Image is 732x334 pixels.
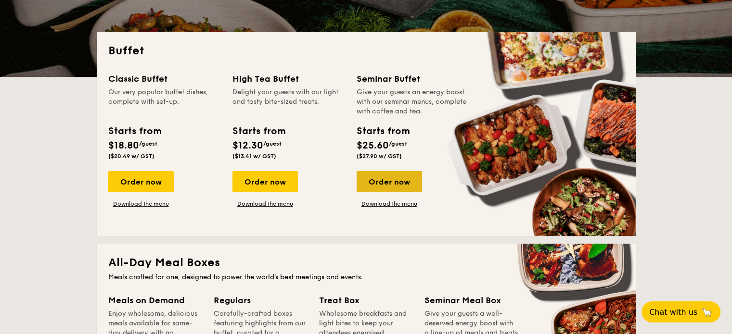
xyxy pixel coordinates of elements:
[424,294,518,307] div: Seminar Meal Box
[108,255,624,271] h2: All-Day Meal Boxes
[108,153,154,160] span: ($20.49 w/ GST)
[232,124,285,138] div: Starts from
[357,87,469,116] div: Give your guests an energy boost with our seminar menus, complete with coffee and tea.
[108,43,624,59] h2: Buffet
[108,272,624,282] div: Meals crafted for one, designed to power the world's best meetings and events.
[357,124,409,138] div: Starts from
[232,153,276,160] span: ($13.41 w/ GST)
[232,140,263,151] span: $12.30
[642,301,720,322] button: Chat with us🦙
[108,171,174,192] div: Order now
[649,308,697,317] span: Chat with us
[108,72,221,86] div: Classic Buffet
[357,171,422,192] div: Order now
[108,87,221,116] div: Our very popular buffet dishes, complete with set-up.
[357,153,402,160] span: ($27.90 w/ GST)
[701,307,713,318] span: 🦙
[139,140,157,147] span: /guest
[108,140,139,151] span: $18.80
[232,200,298,208] a: Download the menu
[232,171,298,192] div: Order now
[108,200,174,208] a: Download the menu
[108,124,161,138] div: Starts from
[214,294,308,307] div: Regulars
[357,200,422,208] a: Download the menu
[389,140,407,147] span: /guest
[232,72,345,86] div: High Tea Buffet
[108,294,202,307] div: Meals on Demand
[357,140,389,151] span: $25.60
[263,140,282,147] span: /guest
[232,87,345,116] div: Delight your guests with our light and tasty bite-sized treats.
[357,72,469,86] div: Seminar Buffet
[319,294,413,307] div: Treat Box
